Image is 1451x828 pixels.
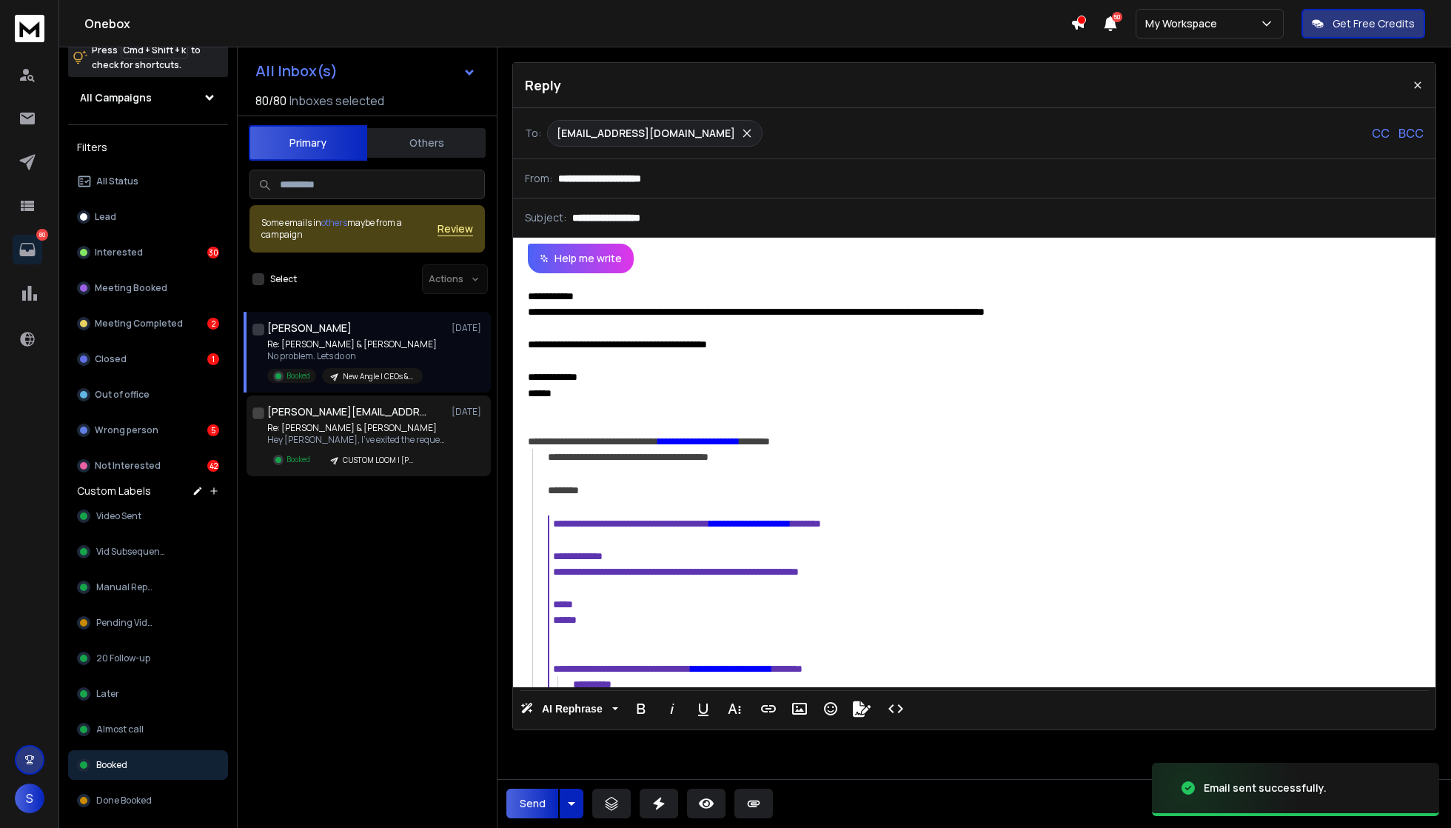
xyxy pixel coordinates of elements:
[68,608,228,638] button: Pending Video
[13,235,42,264] a: 80
[207,318,219,330] div: 2
[452,406,485,418] p: [DATE]
[817,694,845,724] button: Emoticons
[95,282,167,294] p: Meeting Booked
[77,484,151,498] h3: Custom Labels
[557,126,735,141] p: [EMAIL_ADDRESS][DOMAIN_NAME]
[267,422,445,434] p: Re: [PERSON_NAME] & [PERSON_NAME]
[452,322,485,334] p: [DATE]
[95,460,161,472] p: Not Interested
[68,83,228,113] button: All Campaigns
[96,724,144,735] span: Almost call
[321,216,347,229] span: others
[96,759,127,771] span: Booked
[517,694,621,724] button: AI Rephrase
[36,229,48,241] p: 80
[95,211,116,223] p: Lead
[525,171,552,186] p: From:
[95,318,183,330] p: Meeting Completed
[68,344,228,374] button: Closed1
[270,273,297,285] label: Select
[207,460,219,472] div: 42
[96,652,150,664] span: 20 Follow-up
[528,244,634,273] button: Help me write
[754,694,783,724] button: Insert Link (⌘K)
[207,353,219,365] div: 1
[68,679,228,709] button: Later
[689,694,717,724] button: Underline (⌘U)
[96,795,152,807] span: Done Booked
[343,371,414,382] p: New Angle | CEOs & Founders | [GEOGRAPHIC_DATA]
[68,238,228,267] button: Interested30
[68,786,228,815] button: Done Booked
[92,43,201,73] p: Press to check for shortcuts.
[525,126,541,141] p: To:
[96,617,158,629] span: Pending Video
[255,64,338,79] h1: All Inbox(s)
[80,90,152,105] h1: All Campaigns
[15,15,44,42] img: logo
[68,167,228,196] button: All Status
[1398,124,1424,142] p: BCC
[438,221,473,236] button: Review
[68,273,228,303] button: Meeting Booked
[68,415,228,445] button: Wrong person5
[525,75,561,96] p: Reply
[785,694,814,724] button: Insert Image (⌘P)
[267,321,352,335] h1: [PERSON_NAME]
[286,370,310,381] p: Booked
[1204,781,1327,795] div: Email sent successfully.
[15,784,44,813] button: S
[84,15,1070,33] h1: Onebox
[255,92,286,110] span: 80 / 80
[121,41,188,59] span: Cmd + Shift + k
[95,353,127,365] p: Closed
[882,694,910,724] button: Code View
[95,247,143,258] p: Interested
[95,389,150,401] p: Out of office
[289,92,384,110] h3: Inboxes selected
[658,694,686,724] button: Italic (⌘I)
[627,694,655,724] button: Bold (⌘B)
[1112,12,1122,22] span: 50
[525,210,566,225] p: Subject:
[249,125,367,161] button: Primary
[68,309,228,338] button: Meeting Completed2
[267,434,445,446] p: Hey [PERSON_NAME], I’ve exited the request.
[267,350,437,362] p: No problem. Lets do on
[68,572,228,602] button: Manual Reply
[539,703,606,715] span: AI Rephrase
[720,694,748,724] button: More Text
[1372,124,1390,142] p: CC
[68,537,228,567] button: Vid Subsequence
[68,137,228,158] h3: Filters
[1145,16,1223,31] p: My Workspace
[68,380,228,410] button: Out of office
[207,424,219,436] div: 5
[261,217,438,241] div: Some emails in maybe from a campaign
[68,750,228,780] button: Booked
[68,451,228,481] button: Not Interested42
[95,424,158,436] p: Wrong person
[1333,16,1415,31] p: Get Free Credits
[506,789,558,818] button: Send
[367,127,486,159] button: Others
[96,546,170,558] span: Vid Subsequence
[848,694,876,724] button: Signature
[244,56,488,86] button: All Inbox(s)
[267,338,437,350] p: Re: [PERSON_NAME] & [PERSON_NAME]
[267,404,430,419] h1: [PERSON_NAME][EMAIL_ADDRESS][PERSON_NAME][DOMAIN_NAME]
[96,176,138,187] p: All Status
[96,510,141,522] span: Video Sent
[68,202,228,232] button: Lead
[96,581,154,593] span: Manual Reply
[68,644,228,673] button: 20 Follow-up
[96,688,119,700] span: Later
[286,454,310,465] p: Booked
[207,247,219,258] div: 30
[68,715,228,744] button: Almost call
[343,455,414,466] p: CUSTOM LOOM | [PERSON_NAME] | WHOLE WORLD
